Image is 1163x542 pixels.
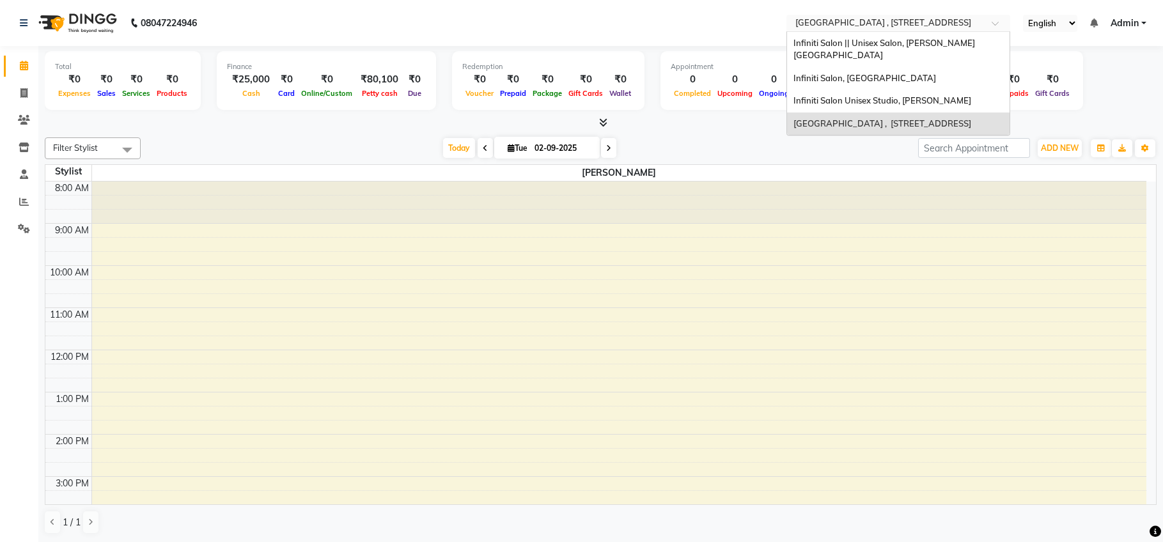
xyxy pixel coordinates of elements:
[1111,17,1139,30] span: Admin
[531,139,595,158] input: 2025-09-02
[227,61,426,72] div: Finance
[94,72,119,87] div: ₹0
[606,89,634,98] span: Wallet
[529,72,565,87] div: ₹0
[995,72,1032,87] div: ₹0
[55,72,94,87] div: ₹0
[94,89,119,98] span: Sales
[714,72,756,87] div: 0
[671,89,714,98] span: Completed
[405,89,425,98] span: Due
[671,61,829,72] div: Appointment
[443,138,475,158] span: Today
[47,266,91,279] div: 10:00 AM
[53,435,91,448] div: 2:00 PM
[403,72,426,87] div: ₹0
[497,89,529,98] span: Prepaid
[565,72,606,87] div: ₹0
[141,5,197,41] b: 08047224946
[462,72,497,87] div: ₹0
[529,89,565,98] span: Package
[153,89,191,98] span: Products
[793,118,971,128] span: [GEOGRAPHIC_DATA] , [STREET_ADDRESS]
[606,72,634,87] div: ₹0
[53,392,91,406] div: 1:00 PM
[275,89,298,98] span: Card
[918,138,1030,158] input: Search Appointment
[239,89,263,98] span: Cash
[63,516,81,529] span: 1 / 1
[1032,89,1073,98] span: Gift Cards
[1038,139,1082,157] button: ADD NEW
[52,224,91,237] div: 9:00 AM
[756,72,792,87] div: 0
[714,89,756,98] span: Upcoming
[355,72,403,87] div: ₹80,100
[793,95,971,105] span: Infiniti Salon Unisex Studio, [PERSON_NAME]
[275,72,298,87] div: ₹0
[119,89,153,98] span: Services
[995,89,1032,98] span: Prepaids
[504,143,531,153] span: Tue
[48,350,91,364] div: 12:00 PM
[55,89,94,98] span: Expenses
[786,31,1010,136] ng-dropdown-panel: Options list
[55,61,191,72] div: Total
[47,308,91,321] div: 11:00 AM
[756,89,792,98] span: Ongoing
[462,61,634,72] div: Redemption
[52,182,91,195] div: 8:00 AM
[153,72,191,87] div: ₹0
[227,72,275,87] div: ₹25,000
[671,72,714,87] div: 0
[92,165,1147,181] span: [PERSON_NAME]
[1032,72,1073,87] div: ₹0
[565,89,606,98] span: Gift Cards
[33,5,120,41] img: logo
[793,73,936,83] span: Infiniti Salon, [GEOGRAPHIC_DATA]
[53,143,98,153] span: Filter Stylist
[462,89,497,98] span: Voucher
[119,72,153,87] div: ₹0
[359,89,401,98] span: Petty cash
[45,165,91,178] div: Stylist
[793,38,975,61] span: Infiniti Salon || Unisex Salon, [PERSON_NAME][GEOGRAPHIC_DATA]
[497,72,529,87] div: ₹0
[298,89,355,98] span: Online/Custom
[53,477,91,490] div: 3:00 PM
[298,72,355,87] div: ₹0
[1041,143,1079,153] span: ADD NEW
